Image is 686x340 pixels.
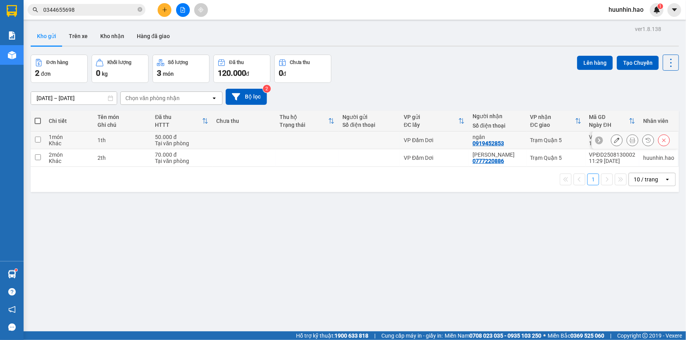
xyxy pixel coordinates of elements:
div: huunhin.hao [643,155,674,161]
sup: 1 [658,4,663,9]
div: ĐC giao [530,122,575,128]
div: 10 / trang [634,175,658,183]
div: Trạng thái [280,122,329,128]
div: Trạm Quận 5 [530,155,581,161]
div: 50.000 đ [155,134,208,140]
span: Hỗ trợ kỹ thuật: [296,331,368,340]
div: ĐC lấy [404,122,458,128]
span: | [610,331,611,340]
div: 1th [97,137,147,143]
div: Trạm Quận 5 [530,137,581,143]
th: Toggle SortBy [585,111,639,132]
button: 1 [587,174,599,185]
div: ver 1.8.138 [635,25,661,33]
span: ⚪️ [543,334,546,337]
button: plus [158,3,171,17]
span: copyright [642,333,648,338]
div: 15:52 [DATE] [589,140,635,146]
div: VPĐD2508130003 [589,134,635,140]
strong: 1900 633 818 [335,333,368,339]
svg: open [211,95,217,101]
span: 3 [157,68,161,78]
div: Sửa đơn hàng [611,134,623,146]
div: HTTT [155,122,202,128]
div: Số lượng [168,60,188,65]
img: icon-new-feature [653,6,660,13]
button: file-add [176,3,190,17]
svg: open [664,176,671,183]
div: 2 món [49,152,90,158]
img: warehouse-icon [8,270,16,278]
li: Hotline: 02839552959 [74,29,329,39]
div: Khác [49,158,90,164]
div: Ngày ĐH [589,122,629,128]
span: món [163,71,174,77]
div: VP Đầm Dơi [404,155,465,161]
div: Chưa thu [290,60,310,65]
th: Toggle SortBy [151,111,212,132]
div: 0919452853 [473,140,504,146]
input: Tìm tên, số ĐT hoặc mã đơn [43,5,136,14]
span: 1 [659,4,662,9]
span: close-circle [138,6,142,14]
div: Chưa thu [216,118,272,124]
div: Mã GD [589,114,629,120]
div: VP gửi [404,114,458,120]
button: Trên xe [63,27,94,46]
span: 0 [96,68,100,78]
button: Kho gửi [31,27,63,46]
div: VPĐD2508130002 [589,152,635,158]
b: GỬI : VP Đầm Dơi [10,57,95,70]
input: Select a date range. [31,92,117,104]
span: 2 [35,68,39,78]
div: ngọc hà [473,152,522,158]
div: Ghi chú [97,122,147,128]
span: Miền Bắc [548,331,604,340]
span: Cung cấp máy in - giấy in: [381,331,443,340]
div: 11:29 [DATE] [589,158,635,164]
span: caret-down [671,6,678,13]
span: question-circle [8,288,16,296]
div: VP Đầm Dơi [404,137,465,143]
span: | [374,331,375,340]
th: Toggle SortBy [276,111,339,132]
button: Khối lượng0kg [92,55,149,83]
img: solution-icon [8,31,16,40]
div: Nhân viên [643,118,674,124]
div: Tại văn phòng [155,140,208,146]
span: đ [283,71,286,77]
div: Chọn văn phòng nhận [125,94,180,102]
button: caret-down [668,3,681,17]
strong: 0369 525 060 [570,333,604,339]
button: Bộ lọc [226,89,267,105]
div: Số điện thoại [473,122,522,129]
span: huunhin.hao [602,5,650,15]
div: Tại văn phòng [155,158,208,164]
span: kg [102,71,108,77]
div: Khác [49,140,90,146]
sup: 2 [263,85,271,93]
button: Lên hàng [577,56,613,70]
div: Thu hộ [280,114,329,120]
img: logo-vxr [7,5,17,17]
span: aim [198,7,204,13]
span: notification [8,306,16,313]
button: Đơn hàng2đơn [31,55,88,83]
div: Đơn hàng [46,60,68,65]
span: 0 [279,68,283,78]
div: Người gửi [342,114,396,120]
button: Kho nhận [94,27,131,46]
span: plus [162,7,167,13]
div: Người nhận [473,113,522,119]
div: Đã thu [155,114,202,120]
img: logo.jpg [10,10,49,49]
div: ngân [473,134,522,140]
span: file-add [180,7,186,13]
span: đ [246,71,249,77]
button: aim [194,3,208,17]
span: message [8,324,16,331]
div: Đã thu [229,60,244,65]
button: Đã thu120.000đ [213,55,270,83]
span: close-circle [138,7,142,12]
button: Tạo Chuyến [617,56,659,70]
